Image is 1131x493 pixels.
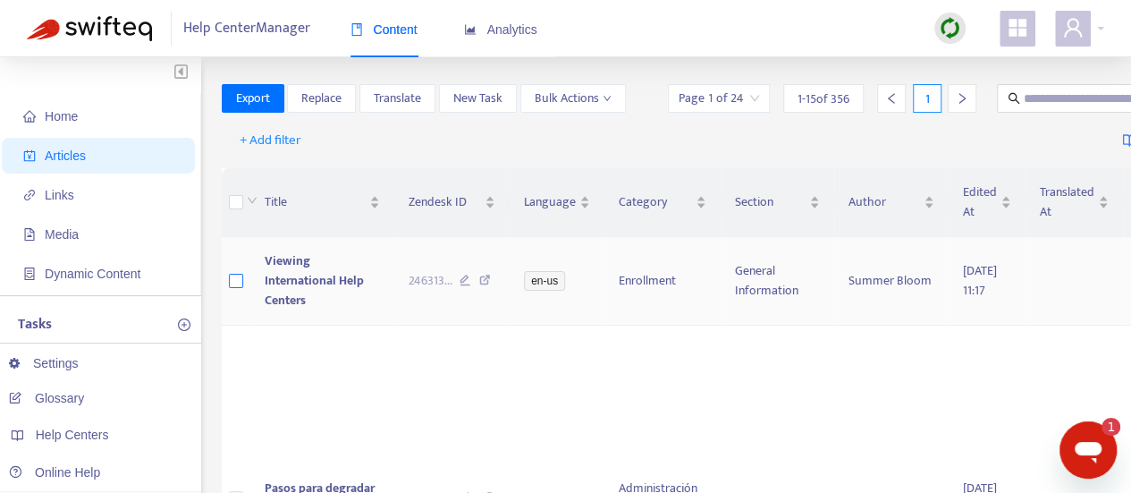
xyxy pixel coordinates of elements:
[178,319,190,331] span: plus-circle
[350,22,418,37] span: Content
[913,84,941,113] div: 1
[23,189,36,201] span: link
[535,89,612,108] span: Bulk Actions
[510,168,604,237] th: Language
[247,195,257,206] span: down
[350,23,363,36] span: book
[236,89,270,108] span: Export
[1040,183,1094,222] span: Translated At
[23,149,36,162] span: account-book
[834,168,949,237] th: Author
[9,391,84,405] a: Glossary
[45,149,86,163] span: Articles
[265,251,364,310] span: Viewing International Help Centers
[721,168,834,237] th: Section
[183,12,310,46] span: Help Center Manager
[265,192,366,212] span: Title
[524,192,576,212] span: Language
[1025,168,1123,237] th: Translated At
[453,89,502,108] span: New Task
[301,89,342,108] span: Replace
[1085,418,1120,436] iframe: Number of unread messages
[735,192,806,212] span: Section
[464,22,537,37] span: Analytics
[23,110,36,123] span: home
[721,237,834,326] td: General Information
[45,109,78,123] span: Home
[287,84,356,113] button: Replace
[45,188,74,202] span: Links
[36,428,109,442] span: Help Centers
[45,227,79,242] span: Media
[1008,92,1020,105] span: search
[23,228,36,241] span: file-image
[603,94,612,103] span: down
[798,89,849,108] span: 1 - 15 of 356
[963,183,997,222] span: Edited At
[374,89,421,108] span: Translate
[939,17,961,39] img: sync.dc5367851b00ba804db3.png
[848,192,920,212] span: Author
[226,126,315,155] button: + Add filter
[1007,17,1028,38] span: appstore
[222,84,284,113] button: Export
[619,192,692,212] span: Category
[250,168,394,237] th: Title
[45,267,140,281] span: Dynamic Content
[1059,421,1117,479] iframe: Button to launch messaging window, 1 unread message
[23,268,36,280] span: container
[9,465,100,480] a: Online Help
[834,237,949,326] td: Summer Bloom
[359,84,435,113] button: Translate
[18,314,52,336] p: Tasks
[885,92,898,105] span: left
[524,271,565,291] span: en-us
[1062,17,1084,38] span: user
[604,237,721,326] td: Enrollment
[394,168,511,237] th: Zendesk ID
[956,92,968,105] span: right
[464,23,477,36] span: area-chart
[963,260,997,301] span: [DATE] 11:17
[520,84,626,113] button: Bulk Actionsdown
[604,168,721,237] th: Category
[409,271,452,291] span: 246313 ...
[27,16,152,41] img: Swifteq
[949,168,1025,237] th: Edited At
[409,192,482,212] span: Zendesk ID
[9,356,79,370] a: Settings
[439,84,517,113] button: New Task
[240,130,301,151] span: + Add filter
